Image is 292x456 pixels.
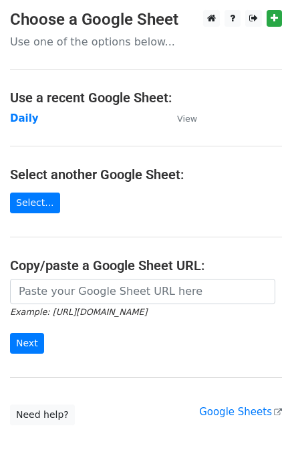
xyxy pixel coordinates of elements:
small: Example: [URL][DOMAIN_NAME] [10,307,147,317]
p: Use one of the options below... [10,35,282,49]
h4: Copy/paste a Google Sheet URL: [10,257,282,273]
h4: Select another Google Sheet: [10,166,282,183]
h4: Use a recent Google Sheet: [10,90,282,106]
a: Google Sheets [199,406,282,418]
a: Daily [10,112,39,124]
h3: Choose a Google Sheet [10,10,282,29]
a: Need help? [10,405,75,425]
input: Next [10,333,44,354]
small: View [177,114,197,124]
a: View [164,112,197,124]
a: Select... [10,193,60,213]
input: Paste your Google Sheet URL here [10,279,275,304]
